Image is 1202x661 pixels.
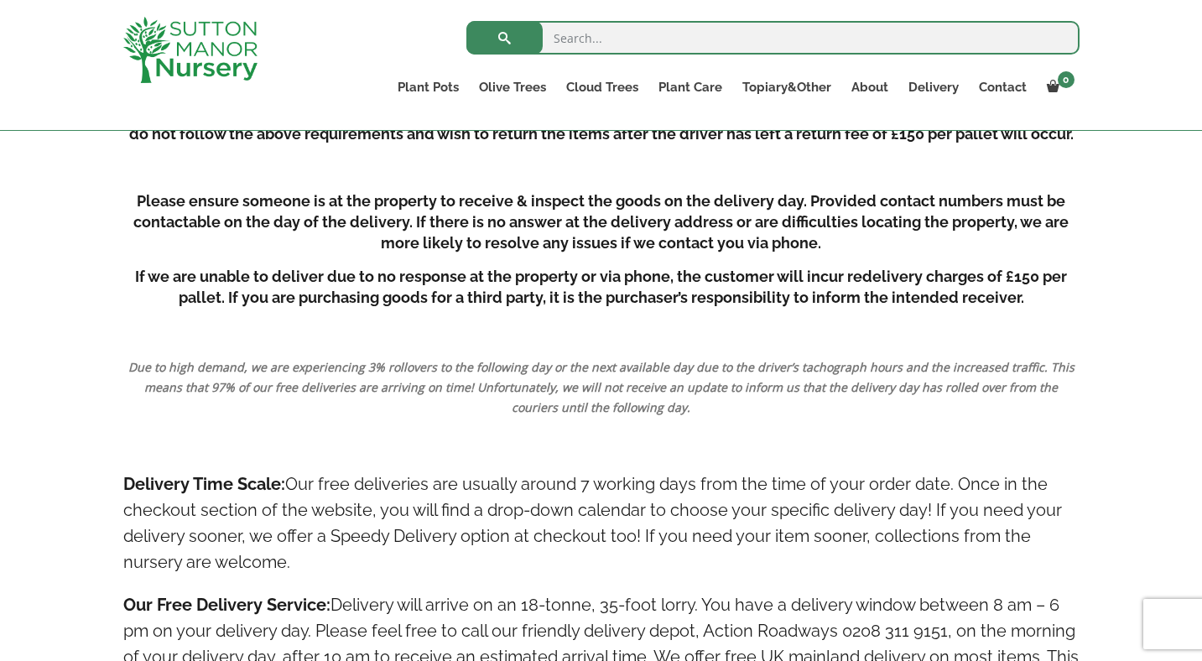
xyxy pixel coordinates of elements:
a: Delivery [898,75,969,99]
a: Olive Trees [469,75,556,99]
h5: If we are unable to deliver due to no response at the property or via phone, the customer will in... [123,266,1080,308]
img: logo [123,17,258,83]
em: Due to high demand, we are experiencing 3% rollovers to the following day or the next available d... [128,359,1075,415]
span: 0 [1058,71,1075,88]
h5: Please ensure someone is at the property to receive & inspect the goods on the delivery day. Prov... [123,190,1080,253]
a: Cloud Trees [556,75,648,99]
strong: Our Free Delivery Service: [123,595,330,615]
a: Plant Care [648,75,732,99]
input: Search... [466,21,1080,55]
a: Contact [969,75,1037,99]
a: Topiary&Other [732,75,841,99]
strong: Delivery Time Scale: [123,474,285,494]
a: Plant Pots [388,75,469,99]
a: 0 [1037,75,1080,99]
a: About [841,75,898,99]
h4: Our free deliveries are usually around 7 working days from the time of your order date. Once in t... [123,471,1080,575]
